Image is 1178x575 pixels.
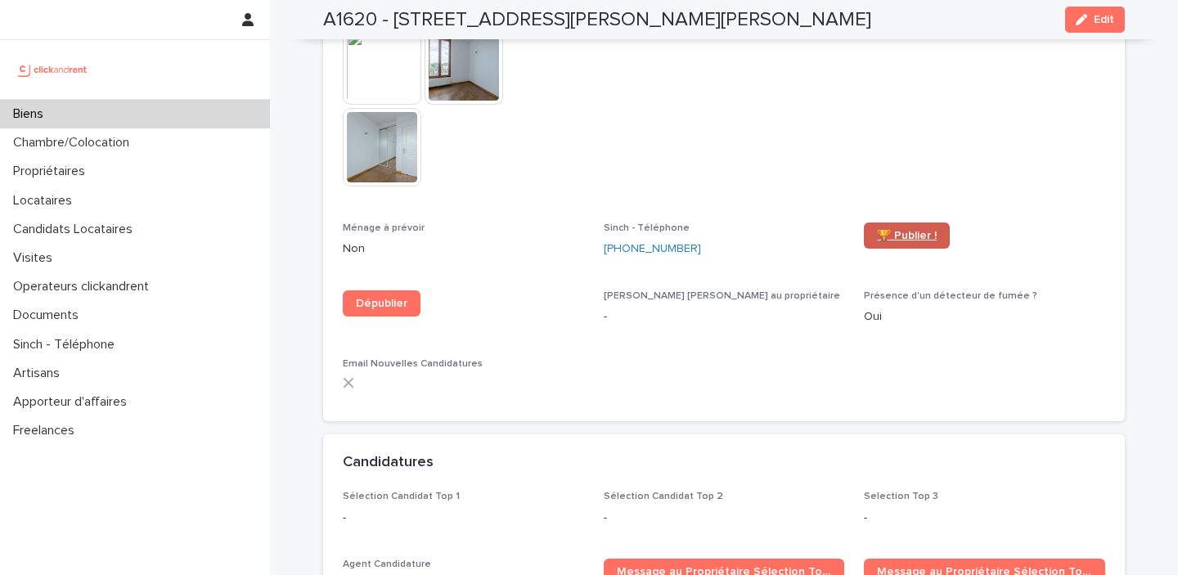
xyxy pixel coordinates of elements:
[343,240,584,258] p: Non
[343,223,425,233] span: Ménage à prévoir
[864,492,938,501] span: Selection Top 3
[356,298,407,309] span: Dépublier
[343,290,420,317] a: Dépublier
[343,492,460,501] span: Sélection Candidat Top 1
[7,279,162,294] p: Operateurs clickandrent
[604,240,701,258] a: [PHONE_NUMBER]
[864,222,950,249] a: 🏆 Publier !
[323,8,871,32] h2: A1620 - [STREET_ADDRESS][PERSON_NAME][PERSON_NAME]
[7,423,88,438] p: Freelances
[877,230,937,241] span: 🏆 Publier !
[604,223,690,233] span: Sinch - Téléphone
[7,135,142,150] p: Chambre/Colocation
[7,337,128,353] p: Sinch - Téléphone
[7,106,56,122] p: Biens
[343,559,431,569] span: Agent Candidature
[604,243,701,254] ringoverc2c-84e06f14122c: Call with Ringover
[864,308,1105,326] p: Oui
[1065,7,1125,33] button: Edit
[7,222,146,237] p: Candidats Locataires
[7,366,73,381] p: Artisans
[604,243,701,254] ringoverc2c-number-84e06f14122c: [PHONE_NUMBER]
[343,359,483,369] span: Email Nouvelles Candidatures
[7,250,65,266] p: Visites
[7,308,92,323] p: Documents
[7,394,140,410] p: Apporteur d'affaires
[1094,14,1114,25] span: Edit
[604,510,845,527] p: -
[604,308,845,326] p: -
[7,164,98,179] p: Propriétaires
[864,291,1037,301] span: Présence d'un détecteur de fumée ?
[604,492,723,501] span: Sélection Candidat Top 2
[864,510,1105,527] p: -
[343,510,584,527] p: -
[7,193,85,209] p: Locataires
[604,291,840,301] span: [PERSON_NAME] [PERSON_NAME] au propriétaire
[13,53,92,86] img: UCB0brd3T0yccxBKYDjQ
[343,454,434,472] h2: Candidatures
